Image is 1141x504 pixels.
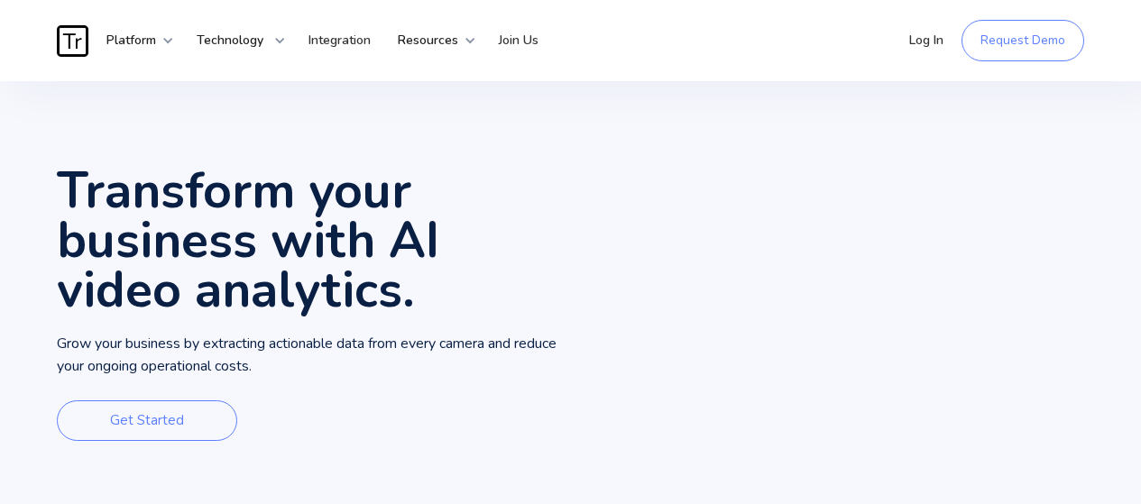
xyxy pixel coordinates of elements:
div: Resources [384,14,476,68]
a: Log In [896,14,957,68]
strong: Technology [197,32,263,49]
a: home [57,25,93,57]
h1: Transform your business with AI video analytics. [57,166,570,315]
strong: Resources [398,32,458,49]
strong: Platform [106,32,156,49]
a: Integration [295,14,384,68]
a: Join Us [485,14,552,68]
img: Traces Logo [57,25,88,57]
a: Get Started [57,400,237,441]
div: Technology [183,14,286,68]
div: Platform [93,14,174,68]
a: Request Demo [962,20,1084,61]
p: Grow your business by extracting actionable data from every camera and reduce your ongoing operat... [57,333,570,378]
